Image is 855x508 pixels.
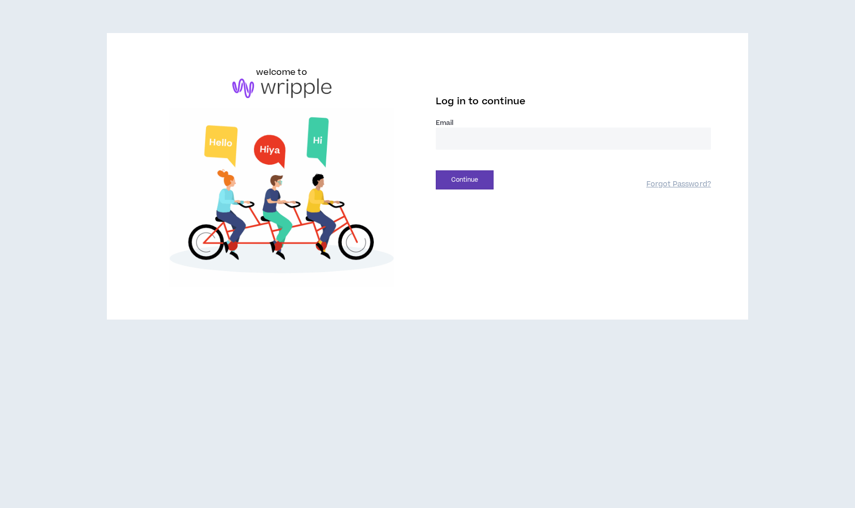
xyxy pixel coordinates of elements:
[646,180,711,189] a: Forgot Password?
[436,118,711,128] label: Email
[144,108,419,287] img: Welcome to Wripple
[256,66,307,78] h6: welcome to
[436,170,494,189] button: Continue
[232,78,331,98] img: logo-brand.png
[436,95,526,108] span: Log in to continue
